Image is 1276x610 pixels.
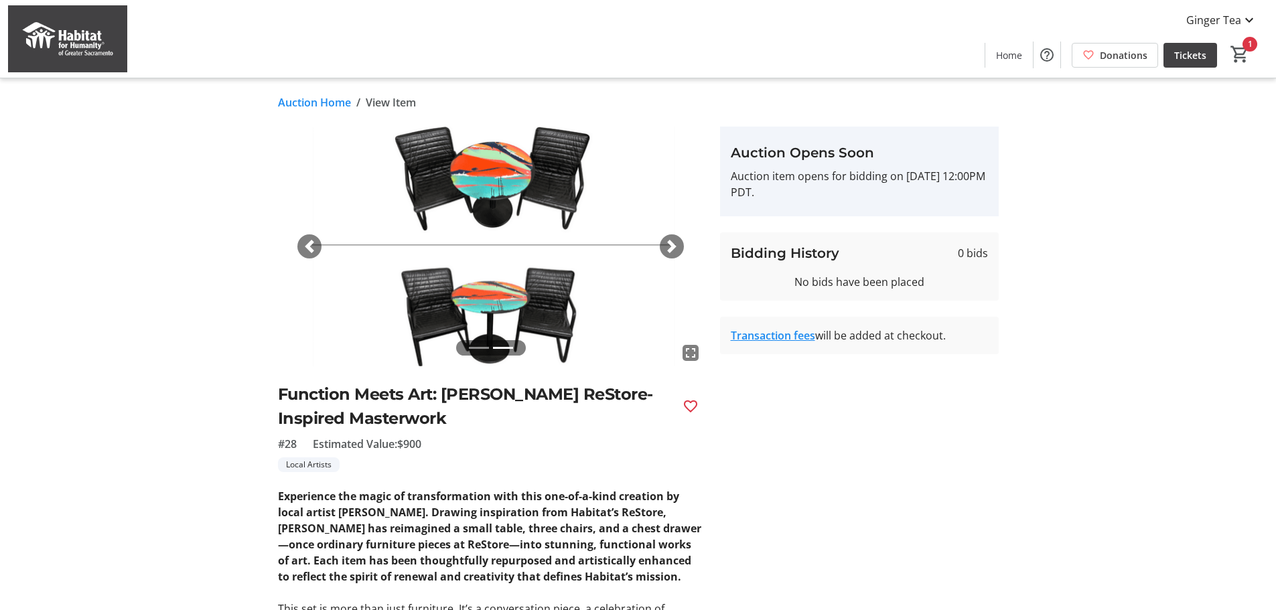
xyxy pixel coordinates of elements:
[1174,48,1206,62] span: Tickets
[731,143,988,163] h3: Auction Opens Soon
[356,94,360,110] span: /
[278,457,340,472] tr-label-badge: Local Artists
[278,436,297,452] span: #28
[731,274,988,290] div: No bids have been placed
[8,5,127,72] img: Habitat for Humanity of Greater Sacramento's Logo
[278,382,672,431] h2: Function Meets Art: [PERSON_NAME] ReStore-Inspired Masterwork
[366,94,416,110] span: View Item
[985,43,1033,68] a: Home
[1186,12,1241,28] span: Ginger Tea
[278,94,351,110] a: Auction Home
[677,393,704,420] button: Favourite
[1072,43,1158,68] a: Donations
[958,245,988,261] span: 0 bids
[313,436,421,452] span: Estimated Value: $900
[683,345,699,361] mat-icon: fullscreen
[1163,43,1217,68] a: Tickets
[1228,42,1252,66] button: Cart
[1100,48,1147,62] span: Donations
[1176,9,1268,31] button: Ginger Tea
[731,327,988,344] div: will be added at checkout.
[731,243,839,263] h3: Bidding History
[996,48,1022,62] span: Home
[731,168,988,200] p: Auction item opens for bidding on [DATE] 12:00PM PDT.
[278,489,701,584] strong: Experience the magic of transformation with this one-of-a-kind creation by local artist [PERSON_N...
[731,328,815,343] a: Transaction fees
[278,127,704,366] img: Image
[1034,42,1060,68] button: Help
